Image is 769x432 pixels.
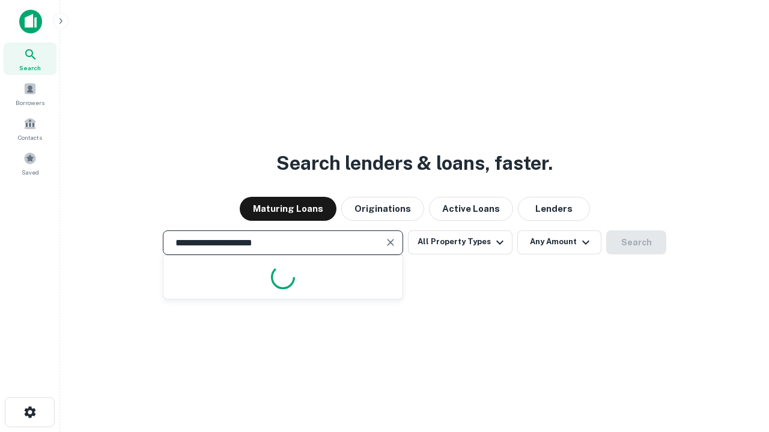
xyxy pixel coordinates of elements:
[22,167,39,177] span: Saved
[341,197,424,221] button: Originations
[18,133,42,142] span: Contacts
[19,63,41,73] span: Search
[19,10,42,34] img: capitalize-icon.png
[4,147,56,179] a: Saved
[382,234,399,251] button: Clear
[709,336,769,394] iframe: Chat Widget
[4,112,56,145] a: Contacts
[518,197,590,221] button: Lenders
[429,197,513,221] button: Active Loans
[4,43,56,75] a: Search
[240,197,336,221] button: Maturing Loans
[4,77,56,110] a: Borrowers
[517,230,601,254] button: Any Amount
[16,98,44,107] span: Borrowers
[408,230,512,254] button: All Property Types
[276,149,553,178] h3: Search lenders & loans, faster.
